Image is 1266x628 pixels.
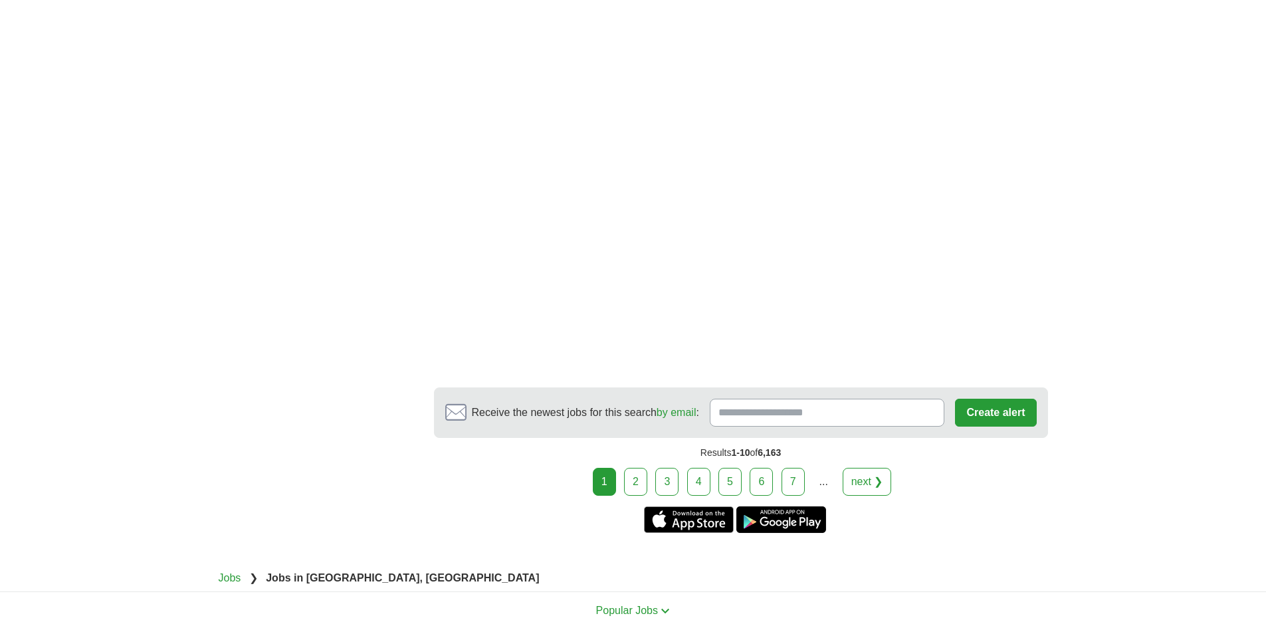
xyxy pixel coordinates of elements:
[249,572,258,583] span: ❯
[655,468,679,496] a: 3
[687,468,710,496] a: 4
[758,447,781,458] span: 6,163
[657,407,696,418] a: by email
[750,468,773,496] a: 6
[624,468,647,496] a: 2
[644,506,734,533] a: Get the iPhone app
[266,572,539,583] strong: Jobs in [GEOGRAPHIC_DATA], [GEOGRAPHIC_DATA]
[843,468,892,496] a: next ❯
[593,468,616,496] div: 1
[731,447,750,458] span: 1-10
[219,572,241,583] a: Jobs
[661,608,670,614] img: toggle icon
[782,468,805,496] a: 7
[810,469,837,495] div: ...
[472,405,699,421] span: Receive the newest jobs for this search :
[718,468,742,496] a: 5
[434,438,1048,468] div: Results of
[596,605,658,616] span: Popular Jobs
[736,506,826,533] a: Get the Android app
[955,399,1036,427] button: Create alert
